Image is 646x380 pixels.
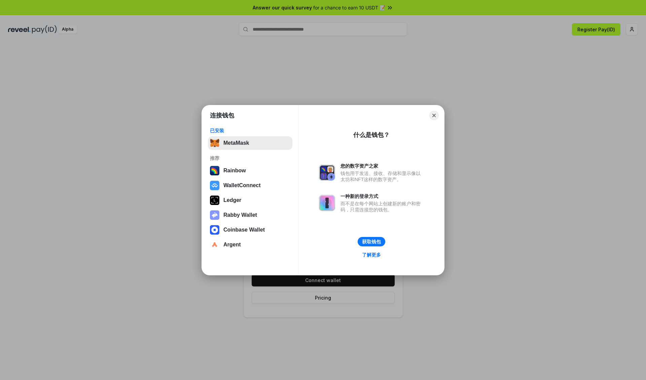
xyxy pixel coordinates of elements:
[362,252,381,258] div: 了解更多
[223,242,241,248] div: Argent
[208,238,292,251] button: Argent
[208,223,292,237] button: Coinbase Wallet
[340,201,424,213] div: 而不是在每个网站上创建新的账户和密码，只需连接您的钱包。
[223,227,265,233] div: Coinbase Wallet
[362,239,381,245] div: 获取钱包
[210,240,219,249] img: svg+xml,%3Csvg%20width%3D%2228%22%20height%3D%2228%22%20viewBox%3D%220%200%2028%2028%22%20fill%3D...
[210,210,219,220] img: svg+xml,%3Csvg%20xmlns%3D%22http%3A%2F%2Fwww.w3.org%2F2000%2Fsvg%22%20fill%3D%22none%22%20viewBox...
[319,195,335,211] img: svg+xml,%3Csvg%20xmlns%3D%22http%3A%2F%2Fwww.w3.org%2F2000%2Fsvg%22%20fill%3D%22none%22%20viewBox...
[210,166,219,175] img: svg+xml,%3Csvg%20width%3D%22120%22%20height%3D%22120%22%20viewBox%3D%220%200%20120%20120%22%20fil...
[429,111,439,120] button: Close
[208,194,292,207] button: Ledger
[210,181,219,190] img: svg+xml,%3Csvg%20width%3D%2228%22%20height%3D%2228%22%20viewBox%3D%220%200%2028%2028%22%20fill%3D...
[208,136,292,150] button: MetaMask
[223,197,241,203] div: Ledger
[340,193,424,199] div: 一种新的登录方式
[358,250,385,259] a: 了解更多
[208,179,292,192] button: WalletConnect
[210,128,290,134] div: 已安装
[208,164,292,177] button: Rainbow
[223,168,246,174] div: Rainbow
[340,163,424,169] div: 您的数字资产之家
[210,138,219,148] img: svg+xml,%3Csvg%20fill%3D%22none%22%20height%3D%2233%22%20viewBox%3D%220%200%2035%2033%22%20width%...
[319,165,335,181] img: svg+xml,%3Csvg%20xmlns%3D%22http%3A%2F%2Fwww.w3.org%2F2000%2Fsvg%22%20fill%3D%22none%22%20viewBox...
[223,182,261,188] div: WalletConnect
[353,131,390,139] div: 什么是钱包？
[223,212,257,218] div: Rabby Wallet
[223,140,249,146] div: MetaMask
[358,237,385,246] button: 获取钱包
[210,111,234,119] h1: 连接钱包
[210,155,290,161] div: 推荐
[208,208,292,222] button: Rabby Wallet
[340,170,424,182] div: 钱包用于发送、接收、存储和显示像以太坊和NFT这样的数字资产。
[210,196,219,205] img: svg+xml,%3Csvg%20xmlns%3D%22http%3A%2F%2Fwww.w3.org%2F2000%2Fsvg%22%20width%3D%2228%22%20height%3...
[210,225,219,235] img: svg+xml,%3Csvg%20width%3D%2228%22%20height%3D%2228%22%20viewBox%3D%220%200%2028%2028%22%20fill%3D...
